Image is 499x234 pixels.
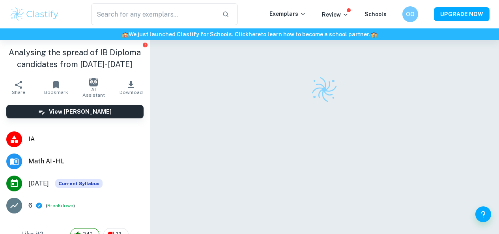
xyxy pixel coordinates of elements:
span: Download [120,90,143,95]
img: Clastify logo [310,76,338,103]
button: Bookmark [37,77,75,99]
p: Exemplars [269,9,306,18]
span: ( ) [46,202,75,210]
button: AI Assistant [75,77,112,99]
a: here [249,31,261,37]
a: Schools [364,11,387,17]
span: Bookmark [44,90,68,95]
span: 🏫 [370,31,377,37]
span: Share [12,90,25,95]
p: 6 [28,201,32,210]
img: AI Assistant [89,78,98,86]
button: Report issue [142,42,148,48]
button: Download [112,77,150,99]
button: Breakdown [47,202,73,209]
span: AI Assistant [80,87,108,98]
span: Current Syllabus [55,179,103,188]
h6: OO [406,10,415,19]
button: OO [402,6,418,22]
h1: Analysing the spread of IB Diploma candidates from [DATE]-[DATE] [6,47,144,70]
button: UPGRADE NOW [434,7,490,21]
h6: We just launched Clastify for Schools. Click to learn how to become a school partner. [2,30,497,39]
div: This exemplar is based on the current syllabus. Feel free to refer to it for inspiration/ideas wh... [55,179,103,188]
p: Review [322,10,349,19]
img: Clastify logo [9,6,60,22]
span: Math AI - HL [28,157,144,166]
span: 🏫 [122,31,129,37]
span: [DATE] [28,179,49,188]
span: IA [28,135,144,144]
h6: View [PERSON_NAME] [49,107,112,116]
input: Search for any exemplars... [91,3,216,25]
button: Help and Feedback [475,206,491,222]
button: View [PERSON_NAME] [6,105,144,118]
